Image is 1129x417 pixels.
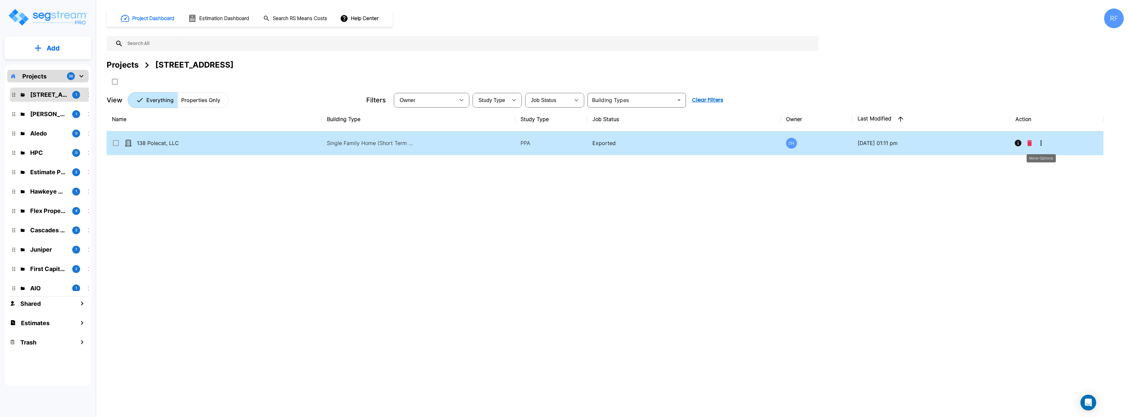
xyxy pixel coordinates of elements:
[781,107,852,131] th: Owner
[146,96,174,104] p: Everything
[47,43,60,53] p: Add
[123,36,815,51] input: Search All
[21,319,50,327] h1: Estimates
[20,338,36,347] h1: Trash
[1010,107,1103,131] th: Action
[75,131,77,136] p: 0
[261,12,331,25] button: Search RS Means Costs
[75,92,77,97] p: 1
[8,8,88,27] img: Logo
[30,284,67,293] p: AIO
[1104,9,1124,28] div: RF
[1034,136,1048,150] button: More-Options
[674,95,684,105] button: Open
[30,206,67,215] p: Flex Properties
[339,12,381,25] button: Help Center
[30,168,67,177] p: Estimate Property
[20,299,41,308] h1: Shared
[474,91,507,109] div: Select
[592,139,776,147] p: Exported
[132,15,174,22] h1: Project Dashboard
[786,138,797,149] div: SN
[30,110,67,118] p: Kessler Rental
[75,169,77,175] p: 2
[75,247,77,252] p: 7
[30,226,67,235] p: Cascades Cover Two LLC
[30,245,67,254] p: Juniper
[75,111,77,117] p: 1
[155,59,234,71] div: [STREET_ADDRESS]
[199,15,249,22] h1: Estimation Dashboard
[587,107,781,131] th: Job Status
[30,187,67,196] p: Hawkeye Medical LLC
[75,189,77,194] p: 1
[327,139,415,147] p: Single Family Home (Short Term Residential Rental), Single Family Home Site
[30,264,67,273] p: First Capital Advisors
[30,90,67,99] p: 138 Polecat Lane
[322,107,515,131] th: Building Type
[589,95,673,105] input: Building Types
[137,139,202,147] p: 138 Polecat, LLC
[128,92,228,108] div: Platform
[181,96,220,104] p: Properties Only
[1012,136,1025,150] button: Info
[30,129,67,138] p: Aledo
[107,95,122,105] p: View
[128,92,178,108] button: Everything
[107,107,322,131] th: Name
[273,15,327,22] h1: Search RS Means Costs
[75,208,77,214] p: 4
[689,94,726,107] button: Clear Filters
[75,227,77,233] p: 2
[526,91,570,109] div: Select
[177,92,228,108] button: Properties Only
[400,97,415,103] span: Owner
[395,91,455,109] div: Select
[531,97,556,103] span: Job Status
[75,150,77,156] p: 0
[515,107,587,131] th: Study Type
[366,95,386,105] p: Filters
[1027,154,1056,162] div: More-Options
[107,59,138,71] div: Projects
[5,39,91,58] button: Add
[108,75,121,88] button: SelectAll
[1025,136,1034,150] button: Delete
[69,73,73,79] p: 36
[30,148,67,157] p: HPC
[186,11,253,25] button: Estimation Dashboard
[118,11,178,26] button: Project Dashboard
[75,266,77,272] p: 2
[22,72,47,81] p: Projects
[75,285,77,291] p: 1
[479,97,505,103] span: Study Type
[521,139,582,147] p: PPA
[852,107,1010,131] th: Last Modified
[1080,395,1096,410] div: Open Intercom Messenger
[858,139,1005,147] p: [DATE] 01:11 pm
